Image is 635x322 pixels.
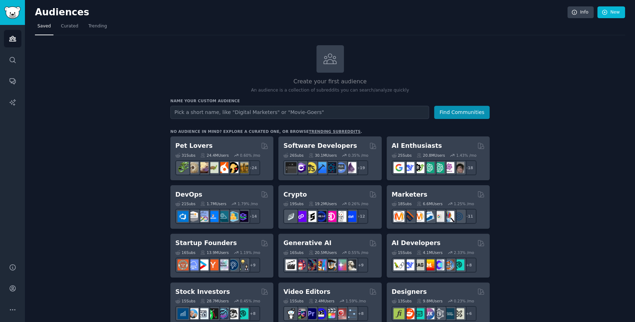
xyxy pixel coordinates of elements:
[197,162,208,173] img: leopardgeckos
[353,306,368,321] div: + 8
[237,259,248,270] img: growmybusiness
[413,308,424,319] img: UI_Design
[170,129,362,134] div: No audience in mind? Explore a curated one, or browse .
[237,162,248,173] img: dogbreed
[175,298,195,303] div: 15 Sub s
[227,259,238,270] img: Entrepreneurship
[227,162,238,173] img: PetAdvice
[392,298,412,303] div: 13 Sub s
[283,239,331,248] h2: Generative AI
[417,298,443,303] div: 9.8M Users
[245,306,260,321] div: + 8
[392,141,442,150] h2: AI Enthusiasts
[453,259,464,270] img: AIDevelopersSociety
[305,162,316,173] img: learnjavascript
[597,6,625,19] a: New
[283,141,357,150] h2: Software Developers
[393,162,404,173] img: GoogleGeminiAI
[58,21,81,35] a: Curated
[61,23,78,30] span: Curated
[217,259,228,270] img: indiehackers
[175,239,237,248] h2: Startup Founders
[403,211,414,222] img: bigseo
[207,259,218,270] img: ycombinator
[434,106,490,119] button: Find Communities
[403,259,414,270] img: DeepSeek
[353,258,368,272] div: + 9
[86,21,109,35] a: Trending
[200,153,228,158] div: 24.4M Users
[207,162,218,173] img: turtle
[245,209,260,224] div: + 14
[392,153,412,158] div: 25 Sub s
[443,162,454,173] img: OpenAIDev
[285,162,296,173] img: software
[348,250,368,255] div: 0.55 % /mo
[345,211,356,222] img: defi_
[175,153,195,158] div: 31 Sub s
[453,308,464,319] img: UX_Design
[285,211,296,222] img: ethfinance
[283,190,307,199] h2: Crypto
[285,259,296,270] img: aivideo
[392,239,440,248] h2: AI Developers
[175,201,195,206] div: 21 Sub s
[285,308,296,319] img: gopro
[309,153,337,158] div: 30.1M Users
[240,153,260,158] div: 0.60 % /mo
[403,162,414,173] img: DeepSeek
[346,298,366,303] div: 1.59 % /mo
[456,153,476,158] div: 1.43 % /mo
[187,162,198,173] img: ballpython
[433,259,444,270] img: OpenSourceAI
[237,308,248,319] img: technicalanalysis
[283,250,303,255] div: 16 Sub s
[454,201,474,206] div: 1.25 % /mo
[315,162,326,173] img: iOSProgramming
[423,308,434,319] img: UXDesign
[207,211,218,222] img: DevOpsLinks
[175,190,202,199] h2: DevOps
[461,306,476,321] div: + 6
[305,259,316,270] img: deepdream
[348,153,368,158] div: 0.35 % /mo
[454,250,474,255] div: 2.33 % /mo
[392,287,427,296] h2: Designers
[305,211,316,222] img: ethstaker
[392,190,427,199] h2: Marketers
[315,259,326,270] img: sdforall
[245,160,260,175] div: + 24
[295,211,306,222] img: 0xPolygon
[417,201,443,206] div: 6.6M Users
[227,308,238,319] img: swingtrading
[453,211,464,222] img: OnlineMarketing
[453,162,464,173] img: ArtificalIntelligence
[345,162,356,173] img: elixir
[200,250,228,255] div: 13.9M Users
[325,259,336,270] img: FluxAI
[197,259,208,270] img: startup
[237,211,248,222] img: PlatformEngineers
[461,209,476,224] div: + 11
[348,201,368,206] div: 0.26 % /mo
[309,129,360,134] a: trending subreddits
[217,162,228,173] img: cockatiel
[175,141,213,150] h2: Pet Lovers
[4,6,21,19] img: GummySearch logo
[187,259,198,270] img: SaaS
[305,308,316,319] img: premiere
[200,201,226,206] div: 1.7M Users
[413,259,424,270] img: Rag
[240,250,260,255] div: 1.19 % /mo
[245,258,260,272] div: + 9
[433,211,444,222] img: googleads
[170,87,490,94] p: An audience is a collection of subreddits you can search/analyze quickly
[197,308,208,319] img: Forex
[443,308,454,319] img: learndesign
[423,162,434,173] img: chatgpt_promptDesign
[433,162,444,173] img: chatgpt_prompts_
[283,153,303,158] div: 26 Sub s
[461,160,476,175] div: + 18
[392,250,412,255] div: 15 Sub s
[177,308,189,319] img: dividends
